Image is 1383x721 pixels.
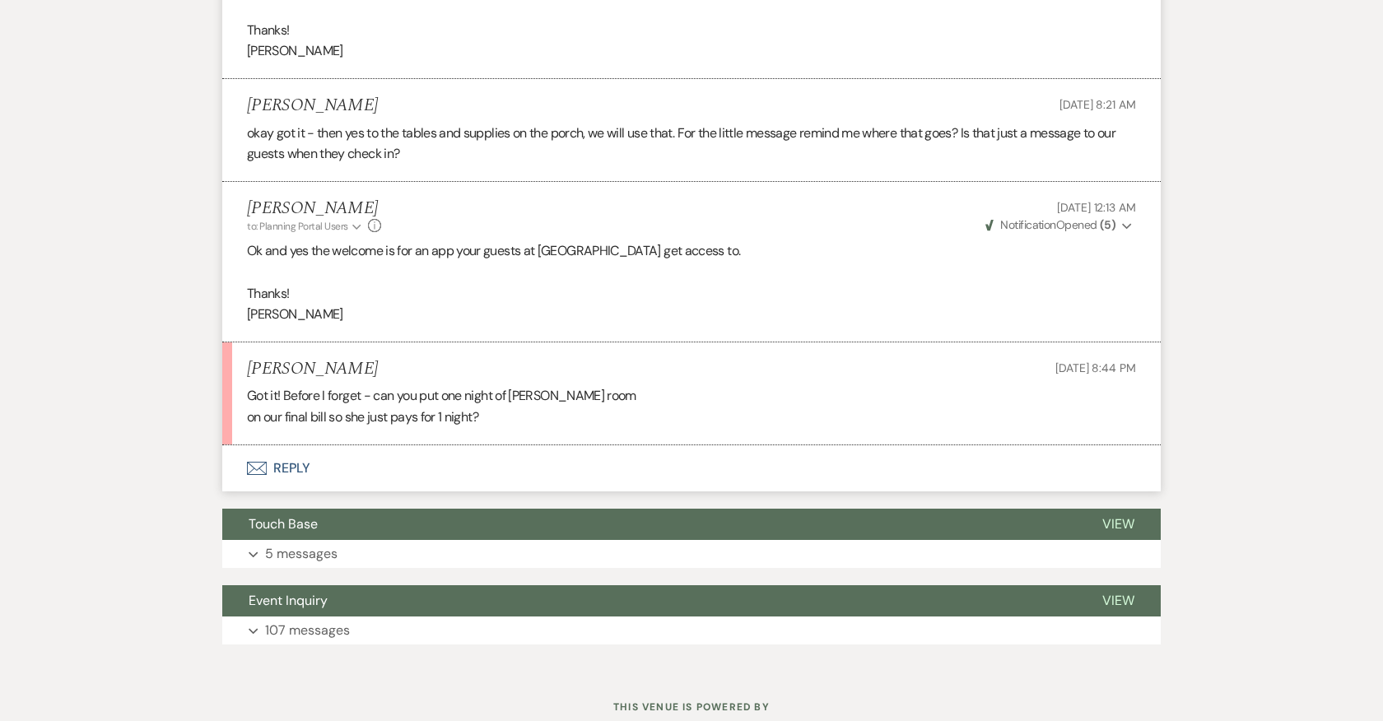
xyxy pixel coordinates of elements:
[247,304,1136,325] p: [PERSON_NAME]
[265,543,338,565] p: 5 messages
[247,95,378,116] h5: [PERSON_NAME]
[1102,515,1134,533] span: View
[247,385,1136,427] div: Got it! Before I forget - can you put one night of [PERSON_NAME] room on our final bill so she ju...
[1076,509,1161,540] button: View
[247,123,1136,165] p: okay got it - then yes to the tables and supplies on the porch, we will use that. For the little ...
[1102,592,1134,609] span: View
[1055,360,1136,375] span: [DATE] 8:44 PM
[222,585,1076,616] button: Event Inquiry
[265,620,350,641] p: 107 messages
[247,359,378,379] h5: [PERSON_NAME]
[983,216,1136,234] button: NotificationOpened (5)
[1057,200,1136,215] span: [DATE] 12:13 AM
[249,515,318,533] span: Touch Base
[222,509,1076,540] button: Touch Base
[247,40,1136,62] p: [PERSON_NAME]
[247,219,364,234] button: to: Planning Portal Users
[247,220,348,233] span: to: Planning Portal Users
[1000,217,1055,232] span: Notification
[222,540,1161,568] button: 5 messages
[985,217,1115,232] span: Opened
[247,283,1136,305] p: Thanks!
[1076,585,1161,616] button: View
[1059,97,1136,112] span: [DATE] 8:21 AM
[1100,217,1115,232] strong: ( 5 )
[247,20,1136,41] p: Thanks!
[222,445,1161,491] button: Reply
[247,240,1136,262] p: Ok and yes the welcome is for an app your guests at [GEOGRAPHIC_DATA] get access to.
[222,616,1161,644] button: 107 messages
[247,198,381,219] h5: [PERSON_NAME]
[249,592,328,609] span: Event Inquiry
